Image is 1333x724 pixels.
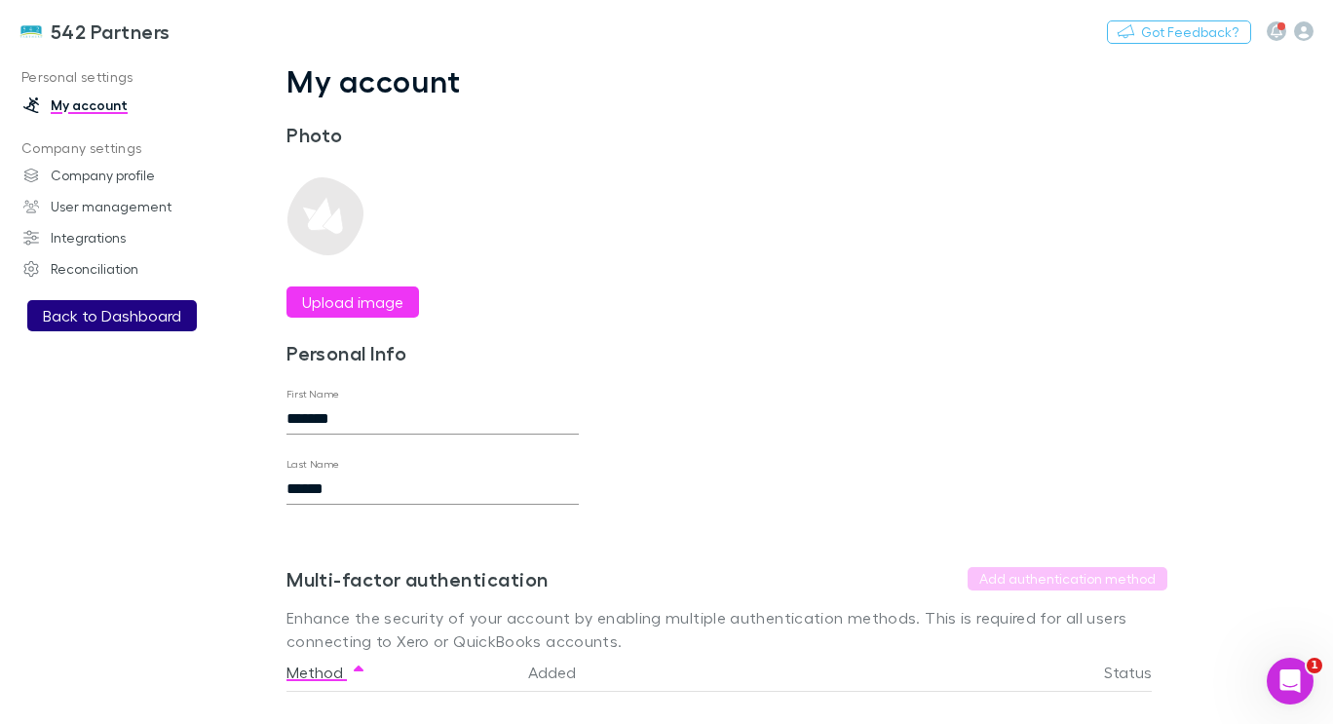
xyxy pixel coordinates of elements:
a: My account [4,90,250,121]
h1: My account [286,62,1167,99]
p: Company settings [4,136,250,161]
button: Status [1104,653,1175,692]
iframe: Intercom live chat [1267,658,1314,705]
button: Back to Dashboard [27,300,197,331]
label: Last Name [286,457,340,472]
button: Upload image [286,286,419,318]
label: First Name [286,387,340,401]
a: Company profile [4,160,250,191]
h3: Multi-factor authentication [286,567,548,591]
h3: Personal Info [286,341,579,364]
a: Integrations [4,222,250,253]
span: 1 [1307,658,1322,673]
a: 542 Partners [8,8,182,55]
a: Reconciliation [4,253,250,285]
img: 542 Partners's Logo [19,19,43,43]
button: Method [286,653,366,692]
button: Added [528,653,599,692]
h3: Photo [286,123,579,146]
p: Personal settings [4,65,250,90]
label: Upload image [302,290,403,314]
button: Got Feedback? [1107,20,1251,44]
button: Add authentication method [968,567,1167,591]
p: Enhance the security of your account by enabling multiple authentication methods. This is require... [286,606,1167,653]
h3: 542 Partners [51,19,171,43]
img: Preview [286,177,364,255]
a: User management [4,191,250,222]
